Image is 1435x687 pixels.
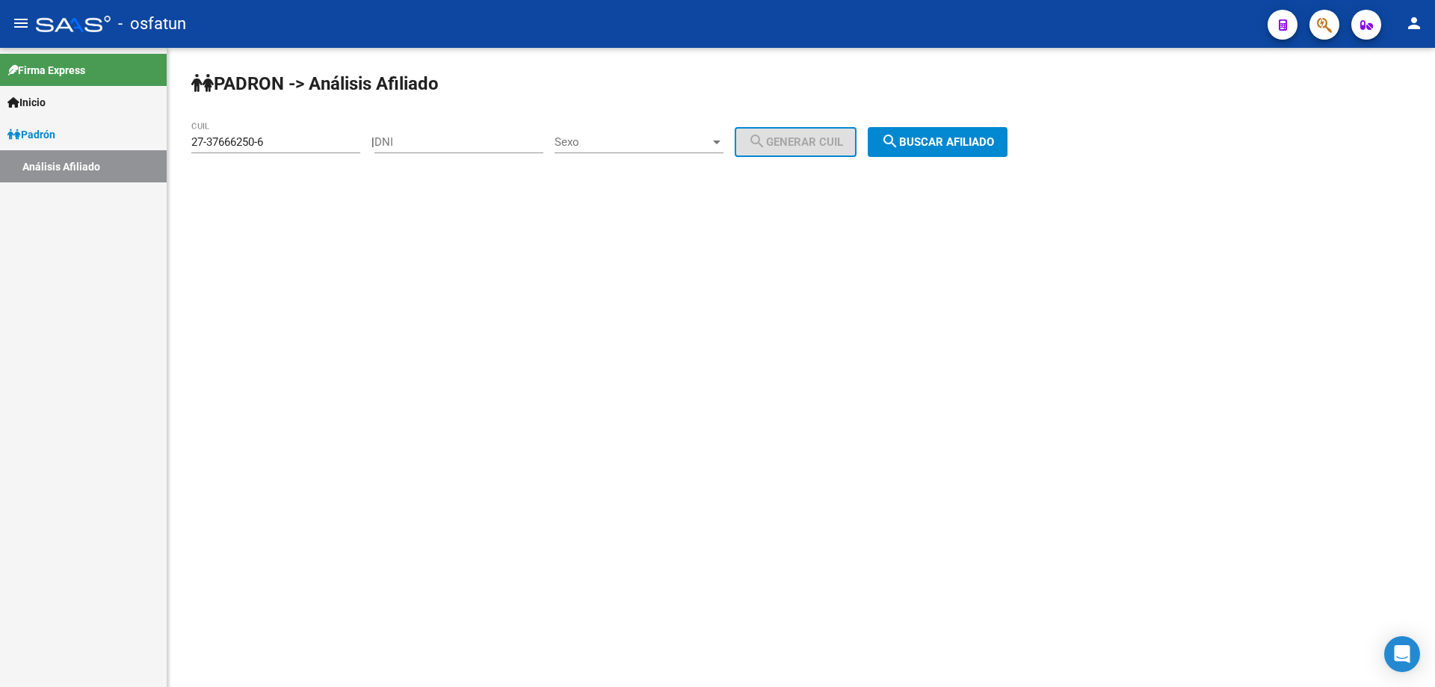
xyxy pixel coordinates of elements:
[555,135,710,149] span: Sexo
[881,132,899,150] mat-icon: search
[748,135,843,149] span: Generar CUIL
[7,126,55,143] span: Padrón
[118,7,186,40] span: - osfatun
[881,135,994,149] span: Buscar afiliado
[1384,636,1420,672] div: Open Intercom Messenger
[868,127,1007,157] button: Buscar afiliado
[1405,14,1423,32] mat-icon: person
[12,14,30,32] mat-icon: menu
[7,62,85,78] span: Firma Express
[748,132,766,150] mat-icon: search
[191,73,439,94] strong: PADRON -> Análisis Afiliado
[371,135,868,149] div: |
[7,94,46,111] span: Inicio
[735,127,857,157] button: Generar CUIL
